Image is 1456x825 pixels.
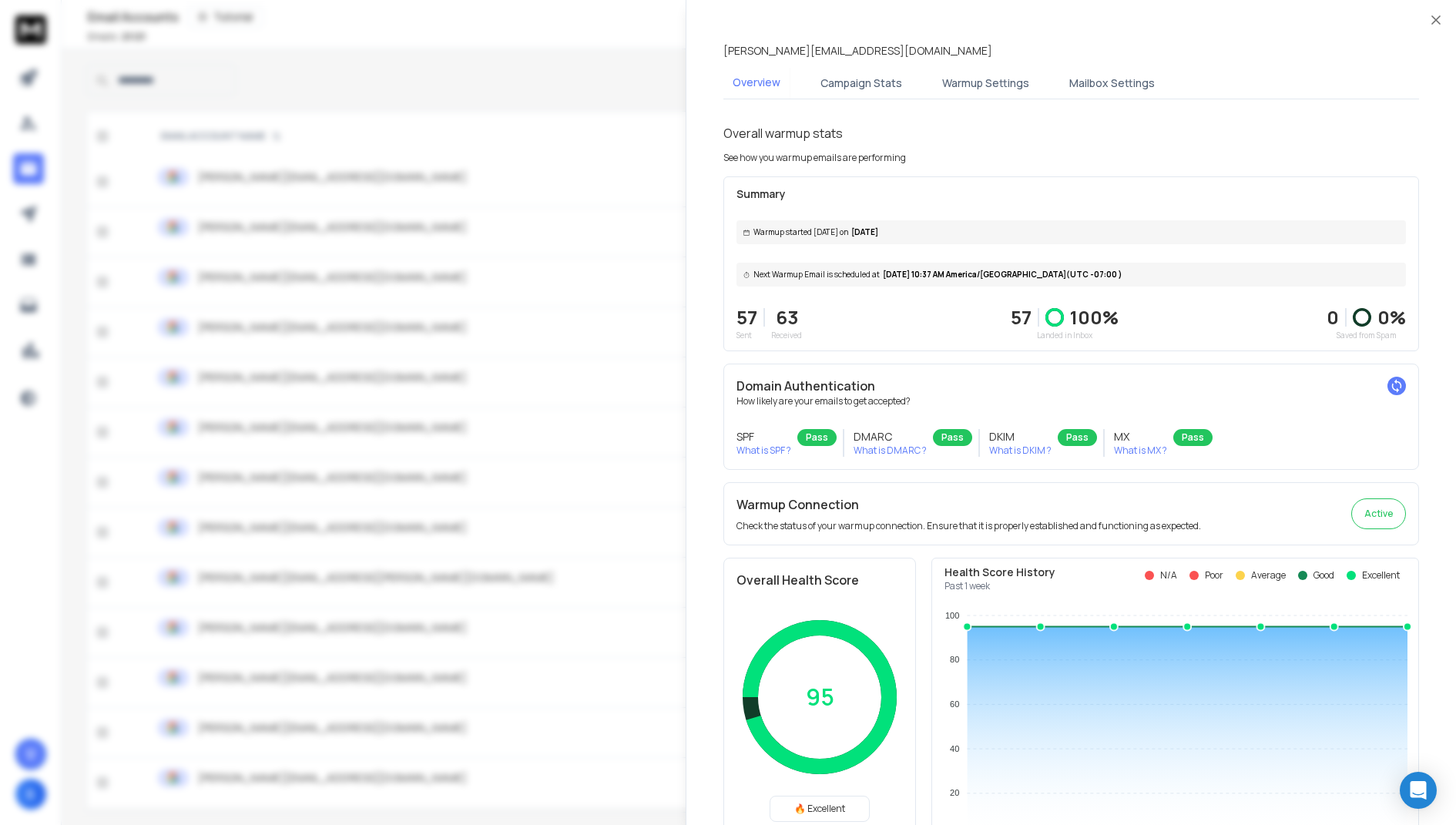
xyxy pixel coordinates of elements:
[811,66,911,100] button: Campaign Stats
[723,43,992,59] p: [PERSON_NAME][EMAIL_ADDRESS][DOMAIN_NAME]
[1327,330,1406,341] p: Saved from Spam
[1114,444,1167,457] p: What is MX ?
[950,788,959,797] tspan: 20
[770,796,870,822] div: 🔥 Excellent
[933,429,972,446] div: Pass
[989,429,1052,444] h3: DKIM
[736,186,1406,202] p: Summary
[736,395,1406,407] p: How likely are your emails to get accepted?
[1070,305,1119,330] p: 100 %
[736,571,903,589] h2: Overall Health Score
[797,429,837,446] div: Pass
[1327,304,1339,330] strong: 0
[854,444,927,457] p: What is DMARC ?
[736,520,1201,532] p: Check the status of your warmup connection. Ensure that it is properly established and functionin...
[736,429,791,444] h3: SPF
[736,330,757,341] p: Sent
[1251,569,1286,582] p: Average
[1114,429,1167,444] h3: MX
[723,65,790,101] button: Overview
[1060,66,1164,100] button: Mailbox Settings
[736,263,1406,287] div: [DATE] 10:37 AM America/[GEOGRAPHIC_DATA] (UTC -07:00 )
[989,444,1052,457] p: What is DKIM ?
[950,699,959,709] tspan: 60
[1313,569,1334,582] p: Good
[1011,330,1119,341] p: Landed in Inbox
[753,226,848,238] span: Warmup started [DATE] on
[1362,569,1400,582] p: Excellent
[1160,569,1177,582] p: N/A
[806,683,834,711] p: 95
[1173,429,1213,446] div: Pass
[1377,305,1406,330] p: 0 %
[950,655,959,664] tspan: 80
[736,305,757,330] p: 57
[945,611,959,620] tspan: 100
[753,269,880,280] span: Next Warmup Email is scheduled at
[944,565,1055,580] p: Health Score History
[950,744,959,753] tspan: 40
[736,220,1406,244] div: [DATE]
[723,124,843,143] h1: Overall warmup stats
[1058,429,1097,446] div: Pass
[736,444,791,457] p: What is SPF ?
[933,66,1038,100] button: Warmup Settings
[944,580,1055,592] p: Past 1 week
[1011,305,1032,330] p: 57
[771,305,802,330] p: 63
[1205,569,1223,582] p: Poor
[771,330,802,341] p: Received
[736,377,1406,395] h2: Domain Authentication
[736,495,1201,514] h2: Warmup Connection
[1351,498,1406,529] button: Active
[723,152,906,164] p: See how you warmup emails are performing
[1400,772,1437,809] div: Open Intercom Messenger
[854,429,927,444] h3: DMARC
